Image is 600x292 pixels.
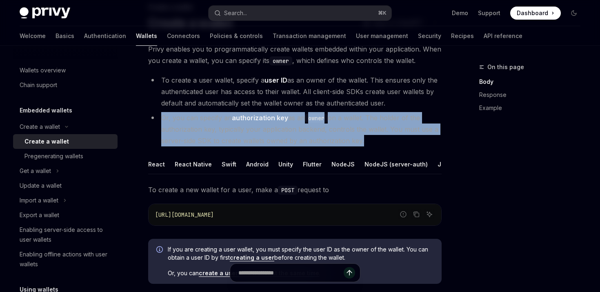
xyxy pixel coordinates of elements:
[273,26,346,46] a: Transaction management
[13,78,118,92] a: Chain support
[278,155,293,174] div: Unity
[20,249,113,269] div: Enabling offline actions with user wallets
[168,245,433,262] span: If you are creating a user wallet, you must specify the user ID as the owner of the wallet. You c...
[356,26,408,46] a: User management
[20,106,72,115] h5: Embedded wallets
[13,247,118,272] a: Enabling offline actions with user wallets
[331,155,355,174] div: NodeJS
[20,210,59,220] div: Export a wallet
[167,26,200,46] a: Connectors
[224,8,247,18] div: Search...
[13,119,118,134] button: Toggle Create a wallet section
[278,186,298,195] code: POST
[20,195,58,205] div: Import a wallet
[84,26,126,46] a: Authentication
[20,80,57,90] div: Chain support
[20,7,70,19] img: dark logo
[148,74,442,109] li: To create a user wallet, specify a as an owner of the wallet. This ensures only the authenticated...
[13,178,118,193] a: Update a wallet
[148,184,442,195] span: To create a new wallet for a user, make a request to
[479,75,587,88] a: Body
[479,88,587,101] a: Response
[232,114,288,122] strong: authorization key
[452,9,468,17] a: Demo
[13,134,118,149] a: Create a wallet
[148,155,165,174] div: React
[209,6,391,20] button: Open search
[136,26,157,46] a: Wallets
[56,26,74,46] a: Basics
[230,254,274,261] a: creating a user
[13,149,118,164] a: Pregenerating wallets
[344,267,355,279] button: Send message
[378,10,387,16] span: ⌘ K
[155,211,214,218] span: [URL][DOMAIN_NAME]
[424,209,435,220] button: Ask AI
[24,151,83,161] div: Pregenerating wallets
[13,193,118,208] button: Toggle Import a wallet section
[479,101,587,115] a: Example
[303,155,322,174] div: Flutter
[210,26,263,46] a: Policies & controls
[478,9,500,17] a: Support
[13,222,118,247] a: Enabling server-side access to user wallets
[305,114,328,123] code: owner
[398,209,409,220] button: Report incorrect code
[264,76,287,84] strong: user ID
[484,26,522,46] a: API reference
[20,26,46,46] a: Welcome
[246,155,269,174] div: Android
[20,65,66,75] div: Wallets overview
[24,137,69,146] div: Create a wallet
[20,225,113,245] div: Enabling server-side access to user wallets
[238,264,344,282] input: Ask a question...
[269,56,292,65] code: owner
[148,112,442,146] li: Or, you can specify an as an on a wallet. The holder of the authorization key, typically your app...
[222,155,236,174] div: Swift
[13,63,118,78] a: Wallets overview
[487,62,524,72] span: On this page
[20,166,51,176] div: Get a wallet
[451,26,474,46] a: Recipes
[438,155,452,174] div: Java
[156,246,164,254] svg: Info
[175,155,212,174] div: React Native
[364,155,428,174] div: NodeJS (server-auth)
[411,209,422,220] button: Copy the contents from the code block
[510,7,561,20] a: Dashboard
[20,181,62,191] div: Update a wallet
[13,208,118,222] a: Export a wallet
[13,164,118,178] button: Toggle Get a wallet section
[567,7,580,20] button: Toggle dark mode
[418,26,441,46] a: Security
[148,43,442,66] span: Privy enables you to programmatically create wallets embedded within your application. When you c...
[20,122,60,132] div: Create a wallet
[517,9,548,17] span: Dashboard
